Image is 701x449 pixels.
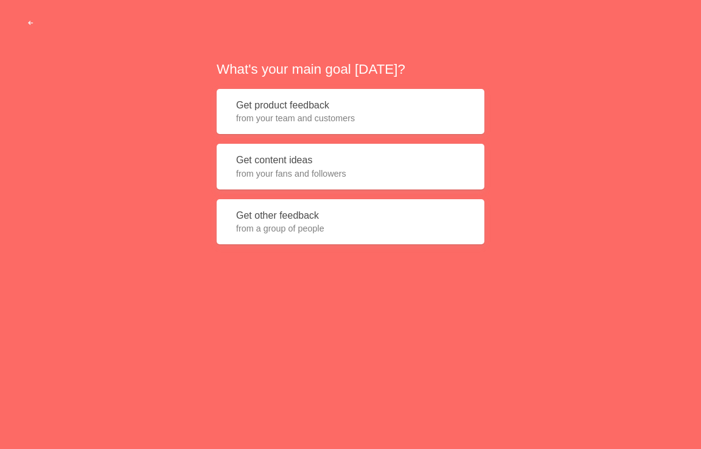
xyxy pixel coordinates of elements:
span: from your fans and followers [236,168,465,180]
span: from a group of people [236,222,465,235]
h2: What's your main goal [DATE]? [217,60,484,79]
span: from your team and customers [236,112,465,124]
button: Get product feedbackfrom your team and customers [217,89,484,135]
button: Get content ideasfrom your fans and followers [217,144,484,189]
button: Get other feedbackfrom a group of people [217,199,484,245]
